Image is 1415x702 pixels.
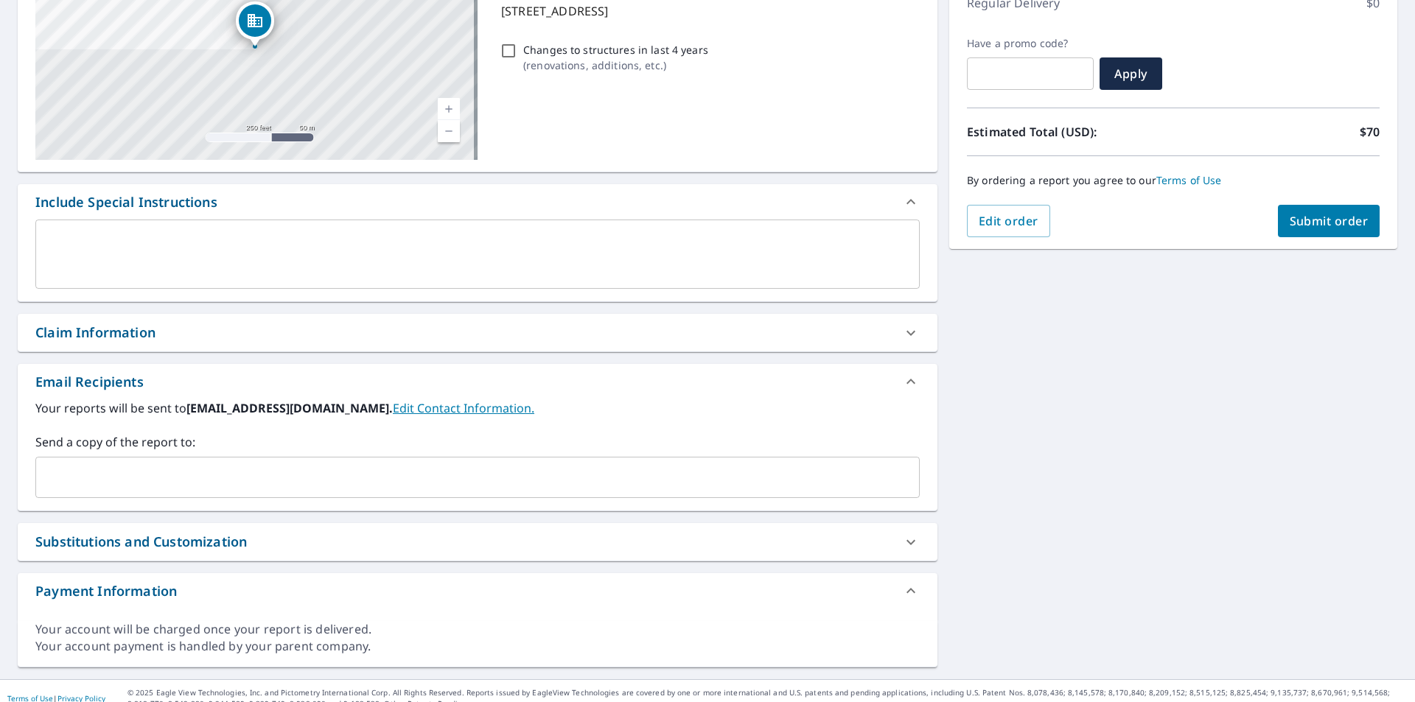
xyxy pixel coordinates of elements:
[1290,213,1369,229] span: Submit order
[523,57,708,73] p: ( renovations, additions, etc. )
[35,372,144,392] div: Email Recipients
[35,532,247,552] div: Substitutions and Customization
[35,581,177,601] div: Payment Information
[967,123,1173,141] p: Estimated Total (USD):
[35,399,920,417] label: Your reports will be sent to
[393,400,534,416] a: EditContactInfo
[18,314,937,351] div: Claim Information
[1100,57,1162,90] button: Apply
[1360,123,1380,141] p: $70
[1111,66,1150,82] span: Apply
[1278,205,1380,237] button: Submit order
[438,98,460,120] a: Current Level 17, Zoom In
[18,184,937,220] div: Include Special Instructions
[979,213,1038,229] span: Edit order
[438,120,460,142] a: Current Level 17, Zoom Out
[1156,173,1222,187] a: Terms of Use
[35,433,920,451] label: Send a copy of the report to:
[236,1,274,47] div: Dropped pin, building 1, Commercial property, 507 Main St Mukwonago, WI 53149
[18,523,937,561] div: Substitutions and Customization
[967,174,1380,187] p: By ordering a report you agree to our
[35,192,217,212] div: Include Special Instructions
[523,42,708,57] p: Changes to structures in last 4 years
[35,621,920,638] div: Your account will be charged once your report is delivered.
[501,2,914,20] p: [STREET_ADDRESS]
[967,37,1094,50] label: Have a promo code?
[967,205,1050,237] button: Edit order
[18,573,937,608] div: Payment Information
[18,364,937,399] div: Email Recipients
[186,400,393,416] b: [EMAIL_ADDRESS][DOMAIN_NAME].
[35,638,920,655] div: Your account payment is handled by your parent company.
[35,323,156,343] div: Claim Information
